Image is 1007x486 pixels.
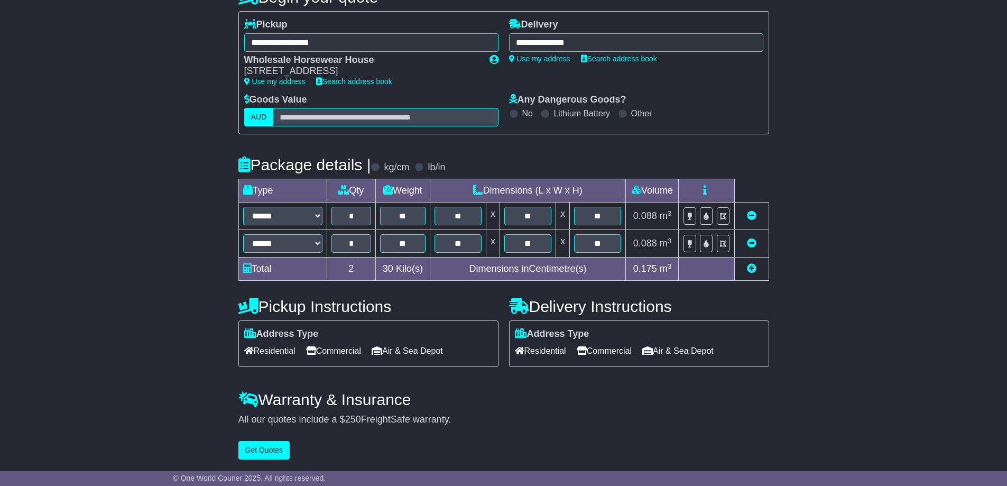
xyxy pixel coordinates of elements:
[238,156,371,173] h4: Package details |
[238,298,498,315] h4: Pickup Instructions
[238,391,769,408] h4: Warranty & Insurance
[747,210,756,221] a: Remove this item
[626,179,679,203] td: Volume
[316,77,392,86] a: Search address book
[642,343,714,359] span: Air & Sea Depot
[327,179,376,203] td: Qty
[668,237,672,245] sup: 3
[747,263,756,274] a: Add new item
[430,179,626,203] td: Dimensions (L x W x H)
[238,441,290,460] button: Get Quotes
[238,179,327,203] td: Type
[509,54,570,63] a: Use my address
[244,54,479,66] div: Wholesale Horsewear House
[747,238,756,249] a: Remove this item
[660,263,672,274] span: m
[238,258,327,281] td: Total
[660,238,672,249] span: m
[509,298,769,315] h4: Delivery Instructions
[376,179,430,203] td: Weight
[633,210,657,221] span: 0.088
[515,343,566,359] span: Residential
[244,108,274,126] label: AUD
[581,54,657,63] a: Search address book
[327,258,376,281] td: 2
[556,230,570,258] td: x
[486,203,500,230] td: x
[556,203,570,230] td: x
[509,94,626,106] label: Any Dangerous Goods?
[238,414,769,426] div: All our quotes include a $ FreightSafe warranty.
[522,108,533,118] label: No
[244,94,307,106] label: Goods Value
[372,343,443,359] span: Air & Sea Depot
[553,108,610,118] label: Lithium Battery
[244,77,306,86] a: Use my address
[376,258,430,281] td: Kilo(s)
[486,230,500,258] td: x
[668,262,672,270] sup: 3
[660,210,672,221] span: m
[244,66,479,77] div: [STREET_ADDRESS]
[668,209,672,217] sup: 3
[633,263,657,274] span: 0.175
[244,19,288,31] label: Pickup
[173,474,326,482] span: © One World Courier 2025. All rights reserved.
[515,328,589,340] label: Address Type
[384,162,409,173] label: kg/cm
[244,343,295,359] span: Residential
[244,328,319,340] label: Address Type
[345,414,361,425] span: 250
[430,258,626,281] td: Dimensions in Centimetre(s)
[306,343,361,359] span: Commercial
[428,162,445,173] label: lb/in
[509,19,558,31] label: Delivery
[383,263,393,274] span: 30
[633,238,657,249] span: 0.088
[631,108,652,118] label: Other
[577,343,632,359] span: Commercial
